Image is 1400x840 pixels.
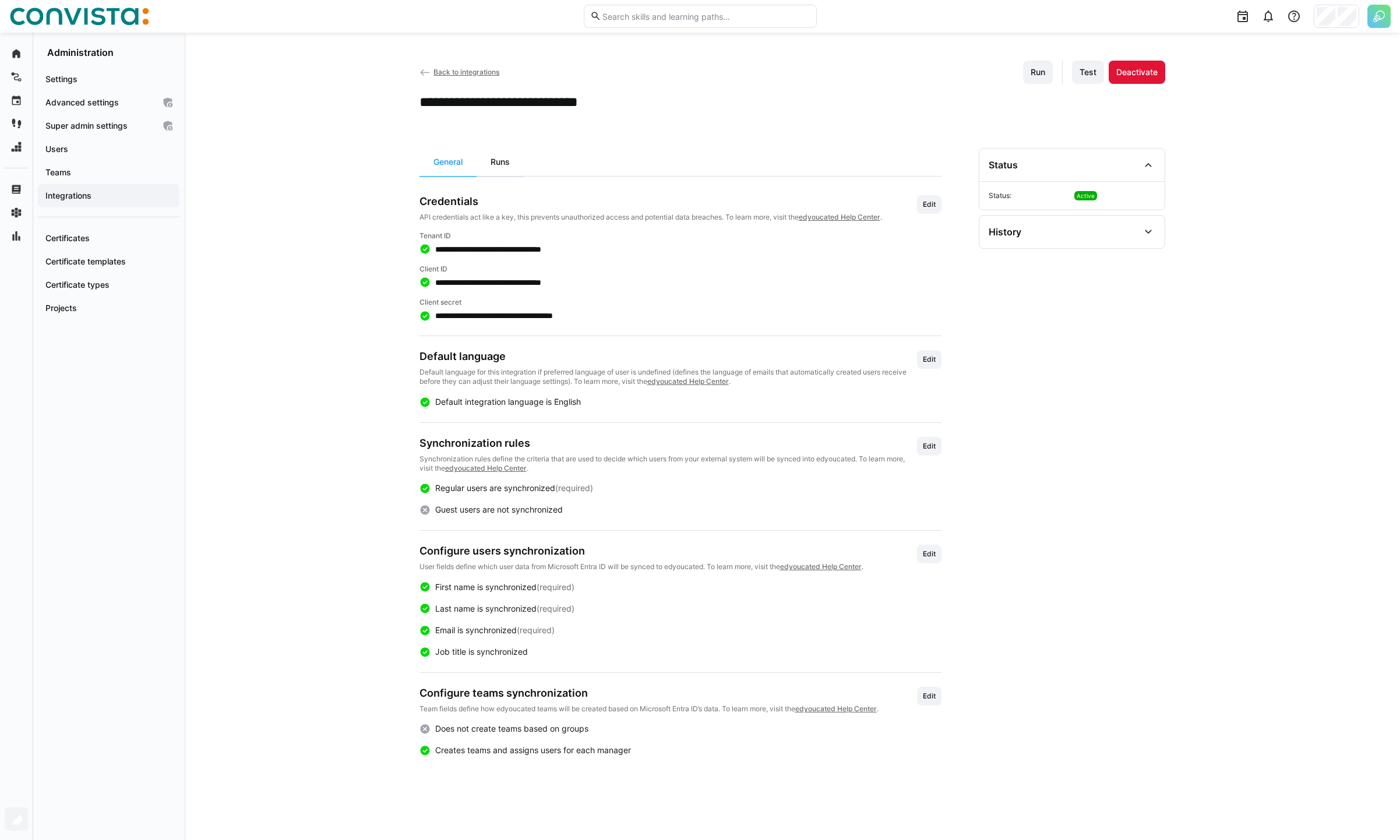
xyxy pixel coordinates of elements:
span: Status: [989,191,1070,200]
a: edyoucated Help Center [780,562,862,571]
span: Creates teams and assigns users for each manager [435,745,631,755]
button: Edit [917,195,941,214]
button: Edit [917,350,941,369]
span: Edit [922,691,937,701]
button: Edit [917,687,941,705]
h3: Default language [419,350,917,363]
h4: Client ID [419,264,941,274]
span: Regular users are synchronized [435,483,555,493]
span: Default integration language is English [435,397,581,407]
button: Run [1023,61,1053,84]
span: Deactivate [1115,66,1159,78]
button: Deactivate [1109,61,1165,84]
span: (required) [537,582,574,592]
span: Edit [922,200,937,209]
input: Search skills and learning paths… [601,11,810,22]
a: edyoucated Help Center [795,704,877,713]
a: Back to integrations [419,68,500,76]
span: Email is synchronized [435,625,517,635]
span: Edit [922,442,937,451]
h3: Synchronization rules [419,437,917,450]
span: Active [1074,191,1097,200]
button: Edit [917,545,941,563]
div: History [989,226,1021,238]
h4: Client secret [419,298,941,307]
span: Job title is synchronized [435,647,528,657]
span: Back to integrations [433,68,499,76]
button: Test [1072,61,1104,84]
span: (required) [537,603,574,613]
span: Run [1029,66,1047,78]
p: Default language for this integration if preferred language of user is undefined (defines the lan... [419,368,917,386]
h3: Credentials [419,195,882,208]
a: edyoucated Help Center [445,464,527,472]
a: edyoucated Help Center [799,213,880,221]
p: Synchronization rules define the criteria that are used to decide which users from your external ... [419,454,917,473]
button: Edit [917,437,941,456]
a: edyoucated Help Center [647,377,729,386]
div: General [419,148,477,176]
h3: Configure users synchronization [419,545,863,557]
div: Runs [477,148,524,176]
span: Test [1078,66,1098,78]
span: (required) [517,625,555,635]
p: API credentials act like a key, this prevents unauthorized access and potential data breaches. To... [419,213,882,222]
span: (required) [555,483,593,493]
h3: Configure teams synchronization [419,687,879,700]
p: User fields define which user data from Microsoft Entra ID will be synced to edyoucated. To learn... [419,562,863,571]
span: Edit [922,549,937,559]
span: Edit [922,355,937,364]
p: Team fields define how edyoucated teams will be created based on Microsoft Entra ID’s data. To le... [419,704,879,714]
span: First name is synchronized [435,582,537,592]
div: Status [989,159,1018,171]
span: Last name is synchronized [435,603,537,613]
span: Does not create teams based on groups [435,723,588,733]
span: Guest users are not synchronized [435,504,563,514]
h4: Tenant ID [419,231,941,241]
